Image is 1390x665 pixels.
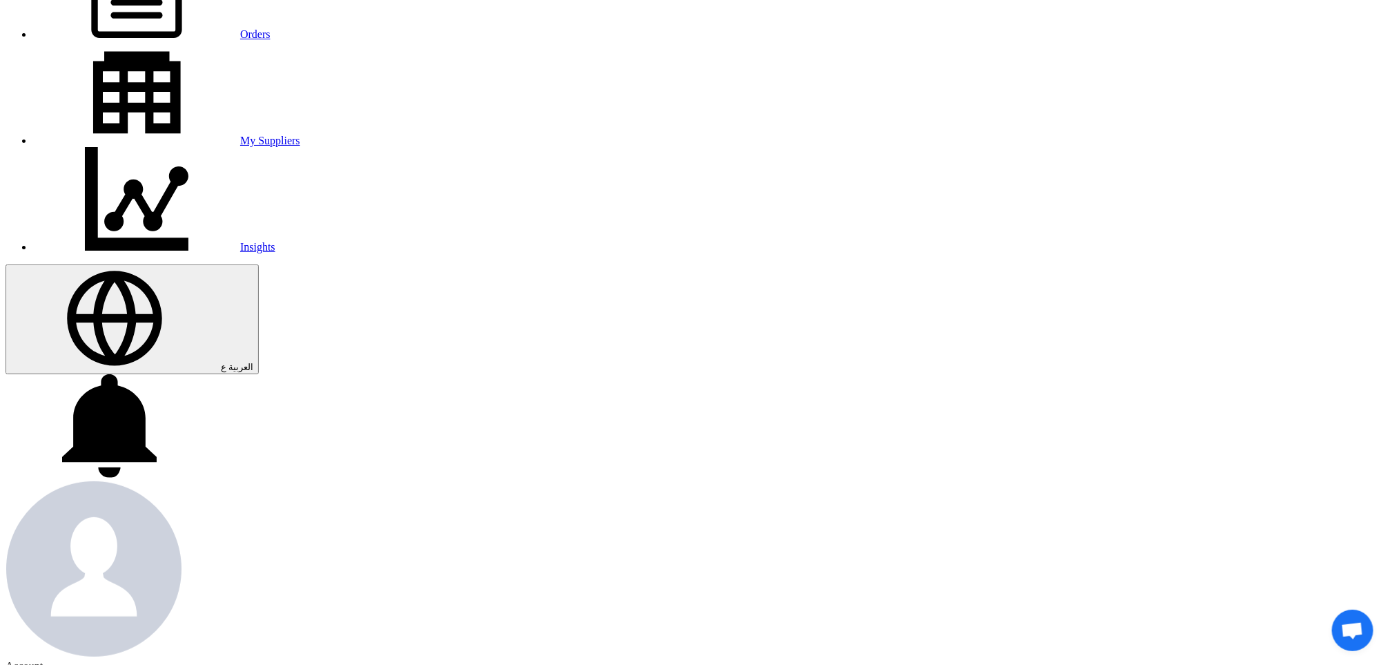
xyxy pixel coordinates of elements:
[6,481,182,657] img: profile_test.png
[221,362,226,372] span: ع
[1332,610,1373,651] a: Open chat
[33,135,300,146] a: My Suppliers
[6,264,259,374] button: العربية ع
[33,241,275,253] a: Insights
[33,28,271,40] a: Orders
[228,362,253,372] span: العربية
